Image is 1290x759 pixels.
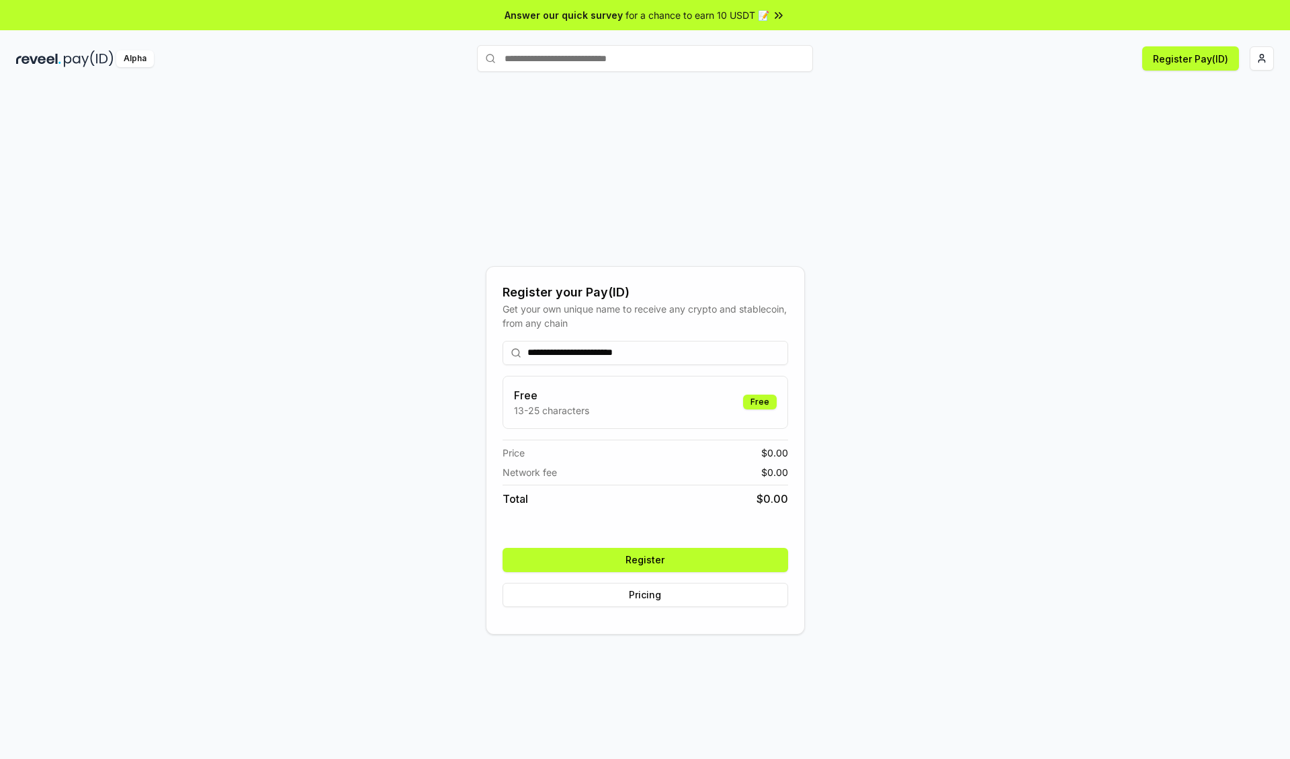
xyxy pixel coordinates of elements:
[64,50,114,67] img: pay_id
[503,446,525,460] span: Price
[503,465,557,479] span: Network fee
[761,446,788,460] span: $ 0.00
[116,50,154,67] div: Alpha
[514,403,589,417] p: 13-25 characters
[503,548,788,572] button: Register
[16,50,61,67] img: reveel_dark
[503,302,788,330] div: Get your own unique name to receive any crypto and stablecoin, from any chain
[505,8,623,22] span: Answer our quick survey
[757,491,788,507] span: $ 0.00
[761,465,788,479] span: $ 0.00
[626,8,769,22] span: for a chance to earn 10 USDT 📝
[1142,46,1239,71] button: Register Pay(ID)
[514,387,589,403] h3: Free
[743,395,777,409] div: Free
[503,583,788,607] button: Pricing
[503,283,788,302] div: Register your Pay(ID)
[503,491,528,507] span: Total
